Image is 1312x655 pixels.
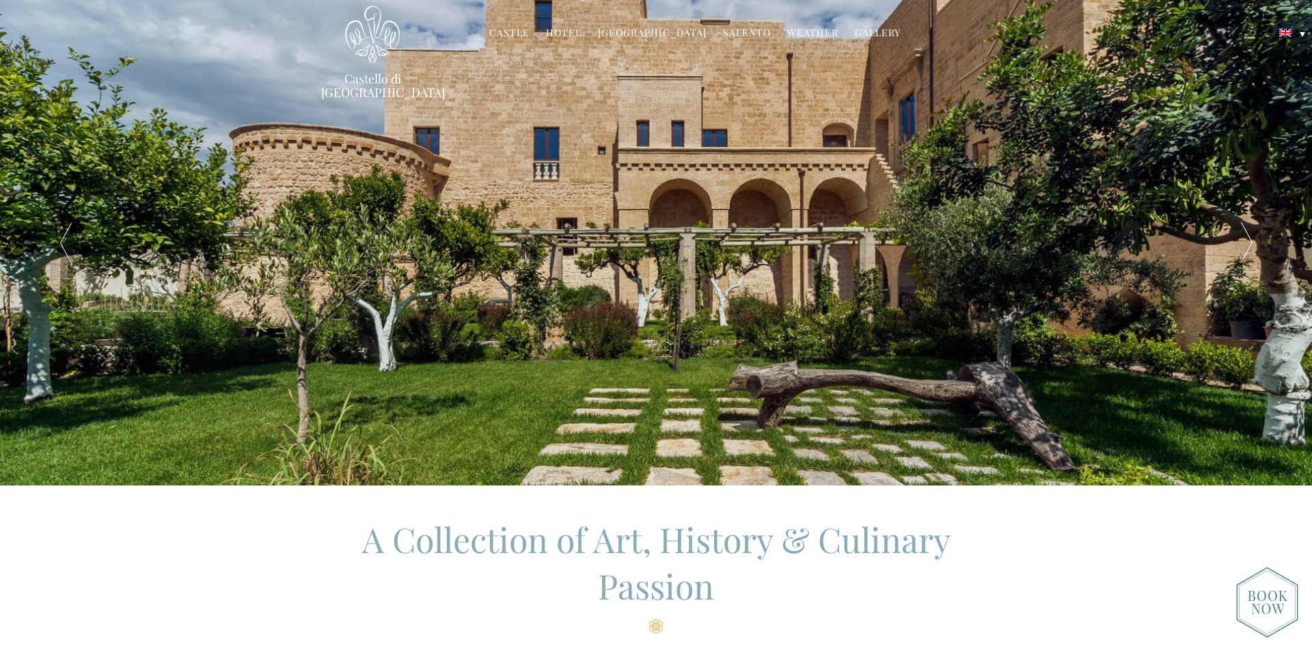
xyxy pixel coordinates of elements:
a: Gallery [855,26,901,42]
a: [GEOGRAPHIC_DATA] [598,26,707,42]
img: Castello di Ugento [345,5,400,64]
a: Castle [489,26,530,42]
img: English [1279,29,1291,37]
a: Hotel [546,26,582,42]
span: A Collection of Art, History & Culinary Passion [362,516,951,609]
a: Weather [787,26,838,42]
img: new-booknow.png [1236,567,1298,638]
a: Salento [723,26,771,42]
a: Castello di [GEOGRAPHIC_DATA] [321,72,424,99]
